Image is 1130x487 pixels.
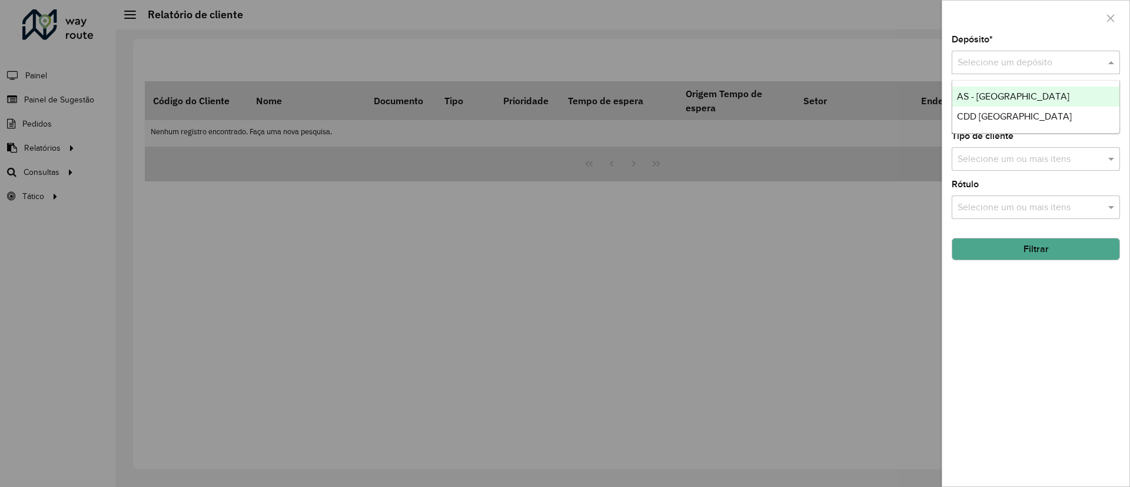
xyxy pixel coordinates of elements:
[957,111,1072,121] span: CDD [GEOGRAPHIC_DATA]
[952,32,993,47] label: Depósito
[952,238,1120,260] button: Filtrar
[952,80,1120,134] ng-dropdown-panel: Options list
[957,91,1069,101] span: AS - [GEOGRAPHIC_DATA]
[952,129,1013,143] label: Tipo de cliente
[952,177,979,191] label: Rótulo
